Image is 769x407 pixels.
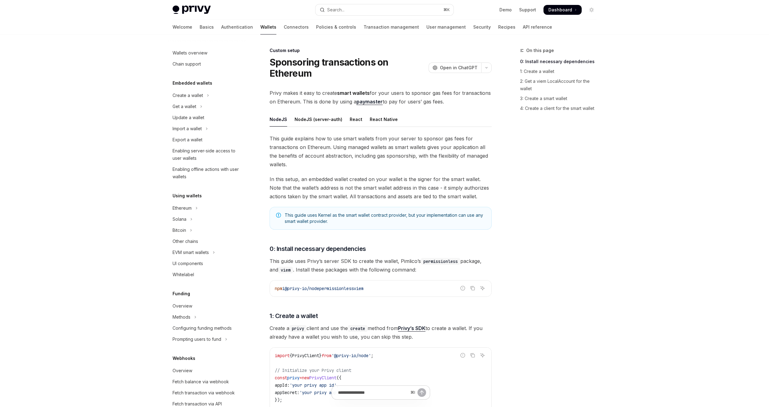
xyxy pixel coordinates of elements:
div: Enabling server-side access to user wallets [173,147,243,162]
span: This guide uses Kernel as the smart wallet contract provider, but your implementation can use any... [285,212,485,224]
button: Toggle Solana section [168,214,246,225]
a: paymaster [356,99,383,105]
img: light logo [173,6,211,14]
div: Other chains [173,238,198,245]
div: EVM smart wallets [173,249,209,256]
span: Dashboard [548,7,572,13]
span: This guide explains how to use smart wallets from your server to sponsor gas fees for transaction... [270,134,492,169]
a: Update a wallet [168,112,246,123]
a: API reference [523,20,552,34]
div: Ethereum [173,204,192,212]
span: Open in ChatGPT [440,65,478,71]
a: Whitelabel [168,269,246,280]
span: ; [371,353,373,358]
div: Create a wallet [173,92,203,99]
a: Overview [168,365,246,376]
h1: Sponsoring transactions on Ethereum [270,57,426,79]
button: Toggle Methods section [168,312,246,323]
div: Solana [173,216,186,223]
a: Dashboard [543,5,582,15]
a: Authentication [221,20,253,34]
span: , [336,382,339,388]
button: Toggle Prompting users to fund section [168,334,246,345]
button: Toggle Get a wallet section [168,101,246,112]
span: ({ [336,375,341,381]
span: 1: Create a wallet [270,312,318,320]
a: Other chains [168,236,246,247]
span: Privy makes it easy to create for your users to sponsor gas fees for transactions on Ethereum. Th... [270,89,492,106]
span: import [275,353,290,358]
span: PrivyClient [309,375,336,381]
div: NodeJS [270,112,287,127]
span: In this setup, an embedded wallet created on your wallet is the signer for the smart wallet. Note... [270,175,492,201]
button: Toggle EVM smart wallets section [168,247,246,258]
a: Support [519,7,536,13]
strong: smart wallets [337,90,370,96]
a: Enabling offline actions with user wallets [168,164,246,182]
button: Open search [315,4,454,15]
div: Configuring funding methods [173,324,232,332]
div: React Native [370,112,398,127]
a: UI components [168,258,246,269]
svg: Note [276,213,281,218]
code: permissionless [421,258,460,265]
a: Chain support [168,58,246,70]
span: } [319,353,322,358]
div: Prompting users to fund [173,336,221,343]
div: Fetch balance via webhook [173,378,229,385]
div: NodeJS (server-auth) [295,112,342,127]
a: Enabling server-side access to user wallets [168,145,246,164]
h5: Using wallets [173,192,202,199]
a: Wallets [260,20,276,34]
a: Demo [499,7,512,13]
span: Create a client and use the method from to create a wallet. If you already have a wallet you wish... [270,324,492,341]
span: This guide uses Privy’s server SDK to create the wallet, Pimlico’s package, and . Install these p... [270,257,492,274]
div: Custom setup [270,47,492,54]
a: 4: Create a client for the smart wallet [520,103,601,113]
span: new [302,375,309,381]
code: viem [278,267,293,273]
div: Overview [173,367,192,374]
a: Connectors [284,20,309,34]
button: Toggle Bitcoin section [168,225,246,236]
h5: Embedded wallets [173,79,212,87]
div: Get a wallet [173,103,196,110]
div: Update a wallet [173,114,204,121]
button: Toggle Ethereum section [168,203,246,214]
a: Security [473,20,491,34]
span: // Initialize your Privy client [275,368,351,373]
h5: Webhooks [173,355,195,362]
a: 0: Install necessary dependencies [520,57,601,66]
a: 2: Get a viem LocalAccount for the wallet [520,76,601,94]
div: Export a wallet [173,136,202,143]
div: Chain support [173,60,201,68]
div: Methods [173,313,190,321]
button: Toggle dark mode [587,5,596,15]
a: Export a wallet [168,134,246,145]
a: User management [426,20,466,34]
a: Recipes [498,20,515,34]
span: On this page [526,47,554,54]
button: Report incorrect code [459,351,467,359]
code: create [348,325,368,332]
button: Open in ChatGPT [429,62,481,73]
h5: Funding [173,290,190,297]
input: Ask a question... [338,386,408,399]
div: Fetch transaction via webhook [173,389,235,397]
span: viem [354,286,364,291]
div: Bitcoin [173,227,186,234]
button: Report incorrect code [459,284,467,292]
span: ⌘ K [443,7,450,12]
span: PrivyClient [292,353,319,358]
a: Fetch transaction via webhook [168,387,246,398]
button: Ask AI [478,284,486,292]
span: const [275,375,287,381]
a: 1: Create a wallet [520,66,601,76]
span: i [282,286,285,291]
button: Copy the contents from the code block [469,351,477,359]
a: 3: Create a smart wallet [520,94,601,103]
button: Toggle Create a wallet section [168,90,246,101]
div: Wallets overview [173,49,207,57]
span: 'your privy app id' [290,382,336,388]
a: Policies & controls [316,20,356,34]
